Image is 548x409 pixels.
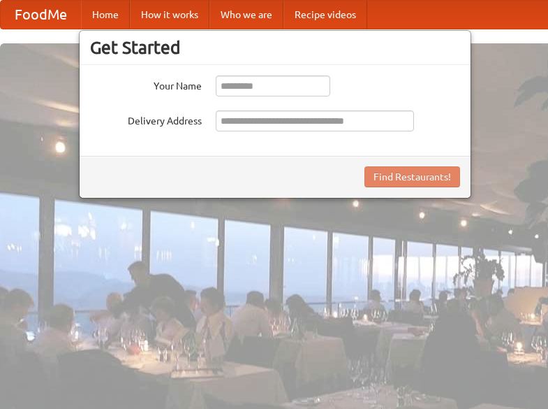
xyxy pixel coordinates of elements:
[90,110,202,128] label: Delivery Address
[81,1,130,29] a: Home
[209,1,283,29] a: Who we are
[364,166,460,187] button: Find Restaurants!
[1,1,81,29] a: FoodMe
[90,37,460,58] h3: Get Started
[90,76,202,93] label: Your Name
[283,1,367,29] a: Recipe videos
[130,1,209,29] a: How it works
